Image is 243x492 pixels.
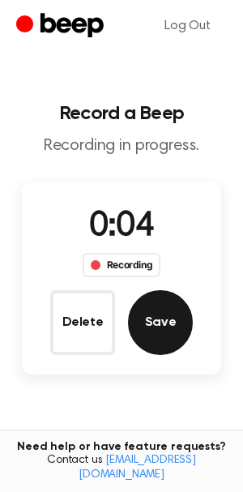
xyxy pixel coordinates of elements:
[13,136,230,156] p: Recording in progress.
[16,11,108,42] a: Beep
[83,253,161,277] div: Recording
[128,290,193,355] button: Save Audio Record
[148,6,227,45] a: Log Out
[50,290,115,355] button: Delete Audio Record
[89,210,154,244] span: 0:04
[13,104,230,123] h1: Record a Beep
[79,455,196,481] a: [EMAIL_ADDRESS][DOMAIN_NAME]
[10,454,233,482] span: Contact us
